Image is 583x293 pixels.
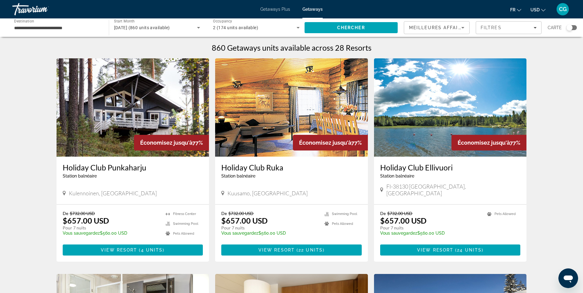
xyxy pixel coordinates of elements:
[380,231,417,236] span: Vous sauvegardez
[293,135,368,150] div: 77%
[134,135,209,150] div: 77%
[173,232,194,236] span: Pets Allowed
[101,248,137,252] span: View Resort
[173,222,198,226] span: Swimming Pool
[458,139,510,146] span: Économisez jusqu'à
[559,6,567,12] span: CG
[141,248,163,252] span: 4 units
[227,190,308,197] span: Kuusamo, [GEOGRAPHIC_DATA]
[494,212,516,216] span: Pets Allowed
[332,212,357,216] span: Swimming Pool
[63,244,203,256] button: View Resort(4 units)
[298,248,323,252] span: 22 units
[137,248,164,252] span: ( )
[380,244,521,256] button: View Resort(24 units)
[215,58,368,157] img: Holiday Club Ruka
[212,43,372,52] h1: 860 Getaways units available across 28 Resorts
[548,23,562,32] span: Carte
[221,216,268,225] p: $657.00 USD
[258,248,295,252] span: View Resort
[173,212,196,216] span: Fitness Center
[63,211,68,216] span: De
[213,25,258,30] span: 2 (174 units available)
[14,24,101,32] input: Select destination
[380,174,414,178] span: Station balnéaire
[213,19,232,23] span: Occupancy
[140,139,192,146] span: Économisez jusqu'à
[332,222,353,226] span: Pets Allowed
[221,244,362,256] button: View Resort(22 units)
[409,25,468,30] span: Meilleures affaires
[63,225,160,231] p: Pour 7 nuits
[221,211,227,216] span: De
[14,19,34,23] span: Destination
[302,7,323,12] a: Getaways
[299,139,351,146] span: Économisez jusqu'à
[409,24,464,31] mat-select: Sort by
[380,225,481,231] p: Pour 7 nuits
[451,135,526,150] div: 77%
[221,231,318,236] p: $560.00 USD
[63,216,109,225] p: $657.00 USD
[457,248,482,252] span: 24 units
[260,7,290,12] a: Getaways Plus
[380,231,481,236] p: $560.00 USD
[481,25,502,30] span: Filtres
[380,211,386,216] span: De
[221,174,255,178] span: Station balnéaire
[530,7,540,12] span: USD
[558,268,578,288] iframe: Bouton de lancement de la fenêtre de messagerie
[453,248,483,252] span: ( )
[70,211,95,216] span: $732.00 USD
[114,19,135,23] span: Start Month
[221,163,362,172] a: Holiday Club Ruka
[12,1,74,17] a: Travorium
[555,3,571,16] button: User Menu
[476,21,542,34] button: Filters
[63,163,203,172] a: Holiday Club Punkaharju
[380,163,521,172] a: Holiday Club Ellivuori
[63,231,100,236] span: Vous sauvegardez
[374,58,527,157] img: Holiday Club Ellivuori
[337,25,365,30] span: Chercher
[530,5,546,14] button: Change currency
[380,216,427,225] p: $657.00 USD
[386,183,521,197] span: FI-38130 [GEOGRAPHIC_DATA], [GEOGRAPHIC_DATA]
[387,211,412,216] span: $732.00 USD
[295,248,325,252] span: ( )
[114,25,170,30] span: [DATE] (860 units available)
[57,58,209,157] img: Holiday Club Punkaharju
[69,190,157,197] span: Kulennoinen, [GEOGRAPHIC_DATA]
[510,5,521,14] button: Change language
[228,211,254,216] span: $732.00 USD
[221,225,318,231] p: Pour 7 nuits
[63,174,97,178] span: Station balnéaire
[221,231,258,236] span: Vous sauvegardez
[63,231,160,236] p: $560.00 USD
[305,22,398,33] button: Search
[510,7,515,12] span: fr
[417,248,453,252] span: View Resort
